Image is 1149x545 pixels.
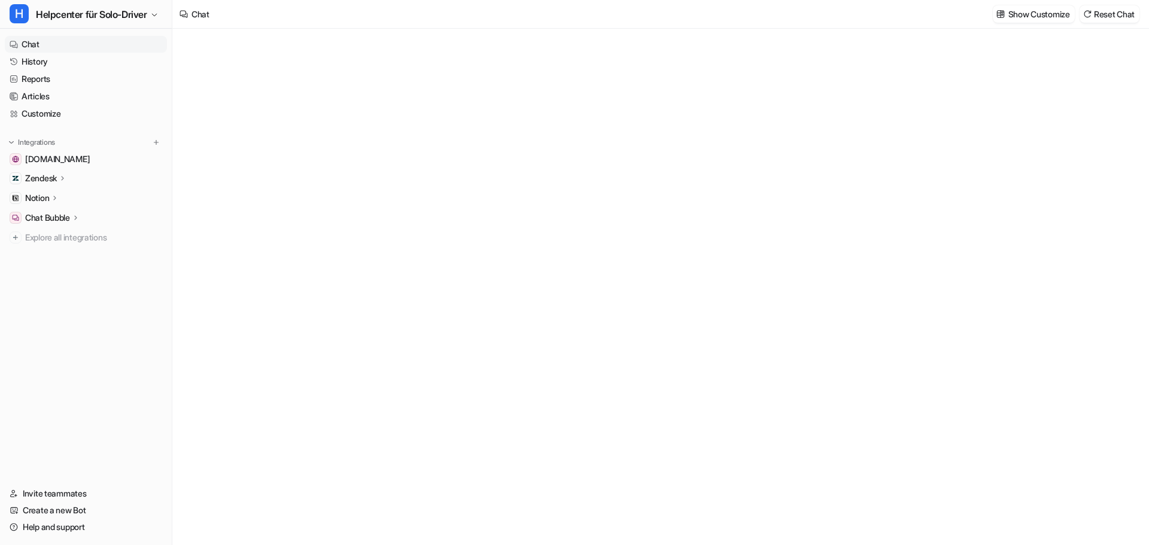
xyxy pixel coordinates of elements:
span: [DOMAIN_NAME] [25,153,90,165]
img: reset [1083,10,1092,19]
button: Show Customize [993,5,1075,23]
a: Help and support [5,519,167,535]
a: Create a new Bot [5,502,167,519]
a: Reports [5,71,167,87]
a: Chat [5,36,167,53]
button: Integrations [5,136,59,148]
a: Customize [5,105,167,122]
a: Invite teammates [5,485,167,502]
span: Helpcenter für Solo-Driver [36,6,147,23]
p: Integrations [18,138,55,147]
img: Notion [12,194,19,202]
a: dagoexpress.com[DOMAIN_NAME] [5,151,167,168]
img: menu_add.svg [152,138,160,147]
p: Zendesk [25,172,57,184]
span: Explore all integrations [25,228,162,247]
a: Articles [5,88,167,105]
button: Reset Chat [1080,5,1139,23]
p: Show Customize [1008,8,1070,20]
span: H [10,4,29,23]
img: explore all integrations [10,232,22,243]
img: dagoexpress.com [12,156,19,163]
p: Chat Bubble [25,212,70,224]
img: customize [996,10,1005,19]
p: Notion [25,192,49,204]
a: History [5,53,167,70]
img: expand menu [7,138,16,147]
div: Chat [191,8,209,20]
img: Chat Bubble [12,214,19,221]
img: Zendesk [12,175,19,182]
a: Explore all integrations [5,229,167,246]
